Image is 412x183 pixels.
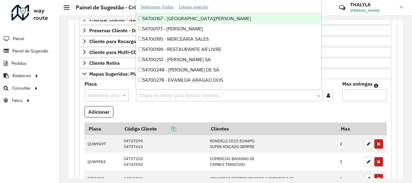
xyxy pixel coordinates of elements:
button: Selecionar Todos [138,2,176,12]
a: Cliente Retira [79,58,392,68]
span: Priorizar Cliente - Não podem ficar no buffer [89,17,188,22]
span: Cliente para Multi-CDD/Internalização [89,50,174,55]
div: 54700278 - EVANILDA ARAGAO DOS [136,75,321,85]
a: Contato Rápido [336,1,349,14]
span: Consultas [12,85,30,91]
div: 54700195 - MERCEARIA SALES [136,34,321,44]
div: 54700167 - [GEOGRAPHIC_DATA][PERSON_NAME] [136,14,321,24]
span: Pedidos [11,60,27,67]
span: Tático [11,97,23,104]
button: Limpar seleção [176,2,211,12]
span: Cliente Retira [89,61,120,65]
a: Cliente para Multi-CDD/Internalização [79,47,392,57]
td: 54727103 54742550 [120,153,207,171]
td: 2 [337,153,361,171]
span: Painel [13,36,24,42]
div: 54700177 - [PERSON_NAME] [136,24,321,34]
th: Clientes [207,122,337,135]
td: 54727099 54737413 [120,135,207,153]
button: Adicionar [84,106,113,118]
h2: Painel de Sugestão - Criar registro [70,4,162,11]
div: 54700346 - PAO DE LO COMERCIO D [136,85,321,96]
label: Placa [84,80,97,87]
label: Max entregas [342,80,372,87]
em: Máximo de clientes que serão colocados na mesma rota com os clientes informados [374,83,378,88]
span: [PERSON_NAME] [350,8,395,13]
span: Cliente para Recarga [89,39,136,44]
th: Código Cliente [120,122,207,135]
h3: THALYLA [350,2,395,8]
span: Mapas Sugeridos: Placa-Cliente [89,71,160,76]
td: 2 [337,135,361,153]
th: Placa [84,122,120,135]
a: Copiar [157,126,176,132]
span: Relatórios [12,73,31,79]
a: Preservar Cliente - Devem ficar no buffer, não roteirizar [79,25,392,36]
div: 54700199 - RESTAURANTE AR LIVRE [136,44,321,55]
span: Preservar Cliente - Devem ficar no buffer, não roteirizar [89,28,212,33]
td: QUW9F83 [84,153,120,171]
div: 54700248 - [PERSON_NAME] DE SA [136,65,321,75]
th: Max [337,122,361,135]
span: Painel de Sugestão [12,48,48,54]
a: Mapas Sugeridos: Placa-Cliente [79,69,392,79]
td: RONDELLI CD15 EUNAPO SUPER ATACADO SEMPRE [207,135,337,153]
td: COMERCIAL BAHIANO DE CAMBUI TRANCOSO [207,153,337,171]
div: 54700212 - [PERSON_NAME] SA [136,55,321,65]
td: QUW9G97 [84,135,120,153]
a: Cliente para Recarga [79,36,392,46]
